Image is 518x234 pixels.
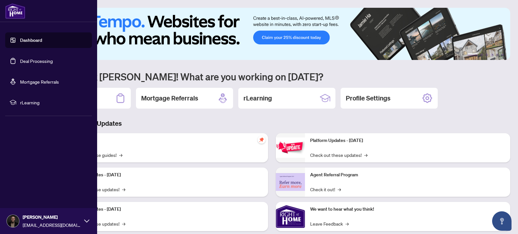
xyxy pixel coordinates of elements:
[276,202,305,231] img: We want to hear what you think!
[310,186,341,193] a: Check it out!→
[68,171,263,179] p: Platform Updates - [DATE]
[486,53,488,56] button: 3
[491,53,493,56] button: 4
[243,94,272,103] h2: rLearning
[345,220,349,227] span: →
[467,53,478,56] button: 1
[122,186,125,193] span: →
[338,186,341,193] span: →
[310,206,505,213] p: We want to hear what you think!
[480,53,483,56] button: 2
[501,53,504,56] button: 6
[23,214,81,221] span: [PERSON_NAME]
[492,211,512,231] button: Open asap
[7,215,19,227] img: Profile Icon
[310,137,505,144] p: Platform Updates - [DATE]
[20,58,53,64] a: Deal Processing
[5,3,25,19] img: logo
[68,137,263,144] p: Self-Help
[68,206,263,213] p: Platform Updates - [DATE]
[310,151,367,158] a: Check out these updates!→
[119,151,122,158] span: →
[276,173,305,191] img: Agent Referral Program
[34,8,510,60] img: Slide 0
[20,99,87,106] span: rLearning
[141,94,198,103] h2: Mortgage Referrals
[20,37,42,43] a: Dashboard
[346,94,390,103] h2: Profile Settings
[34,70,510,83] h1: Welcome back [PERSON_NAME]! What are you working on [DATE]?
[310,220,349,227] a: Leave Feedback→
[23,221,81,228] span: [EMAIL_ADDRESS][DOMAIN_NAME]
[122,220,125,227] span: →
[34,119,510,128] h3: Brokerage & Industry Updates
[20,79,59,85] a: Mortgage Referrals
[364,151,367,158] span: →
[496,53,499,56] button: 5
[258,136,265,144] span: pushpin
[310,171,505,179] p: Agent Referral Program
[276,137,305,158] img: Platform Updates - June 23, 2025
